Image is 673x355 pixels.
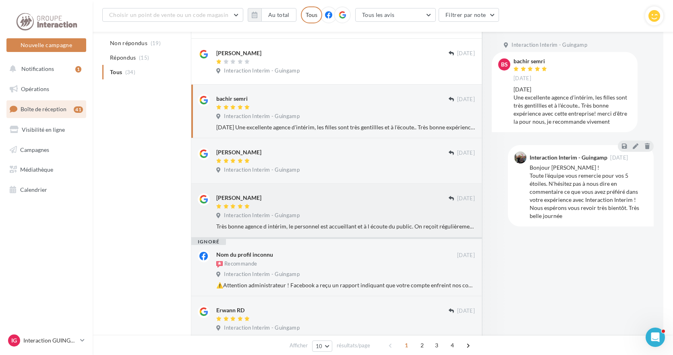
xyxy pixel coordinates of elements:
span: résultats/page [337,342,370,349]
div: [PERSON_NAME] [216,194,261,202]
span: Boîte de réception [21,106,66,112]
span: [DATE] [457,149,475,157]
div: [PERSON_NAME] [216,148,261,156]
span: Choisir un point de vente ou un code magasin [109,11,228,18]
button: 10 [312,340,333,352]
div: [PERSON_NAME] [216,49,261,57]
button: Au total [261,8,296,22]
span: Interaction Interim - Guingamp [224,212,300,219]
div: [DATE] Une excellente agence d'intérim, les filles sont très gentillles et à l'écoute.. Très bonn... [514,85,631,126]
span: IG [11,336,17,345]
div: 1 [75,66,81,73]
span: Non répondus [110,39,147,47]
span: (19) [151,40,161,46]
span: [DATE] [457,50,475,57]
div: Une agence d’intérim d’exception! L’équipe est vraiment extra . Merci à [PERSON_NAME], [PERSON_NA... [216,335,475,343]
span: Interaction Interim - Guingamp [224,67,300,75]
button: Nouvelle campagne [6,38,86,52]
span: [DATE] [457,195,475,202]
span: [DATE] [610,155,628,160]
span: Notifications [21,65,54,72]
div: Interaction Interim - Guingamp [530,155,607,160]
a: Campagnes [5,141,88,158]
a: Calendrier [5,181,88,198]
span: bs [501,60,508,69]
div: Nom du profil inconnu [216,251,273,259]
span: 1 [400,339,413,352]
span: Visibilité en ligne [22,126,65,133]
span: [DATE] [514,75,531,82]
button: Filtrer par note [439,8,499,22]
div: [DATE] Une excellente agence d'intérim, les filles sont très gentillles et à l'écoute.. Très bonn... [216,123,475,131]
span: Interaction Interim - Guingamp [511,42,587,49]
button: Tous les avis [355,8,436,22]
button: Notifications 1 [5,60,85,77]
span: Interaction Interim - Guingamp [224,166,300,174]
span: Tous les avis [362,11,395,18]
p: Interaction GUINGAMP [23,336,77,345]
span: [DATE] [457,96,475,103]
div: Bonjour [PERSON_NAME] ! Toute l'équipe vous remercie pour vos 5 étoiles. N'hésitez pas à nous dir... [530,164,647,220]
span: Campagnes [20,146,49,153]
span: [DATE] [457,307,475,315]
span: Interaction Interim - Guingamp [224,113,300,120]
span: (15) [139,54,149,61]
div: bachir semri [514,58,549,64]
div: ignoré [191,239,226,245]
a: Opérations [5,81,88,98]
a: Boîte de réception41 [5,100,88,118]
div: Recommande [216,260,257,268]
button: Au total [248,8,296,22]
span: Calendrier [20,186,47,193]
div: bachir semri [216,95,248,103]
span: 4 [446,339,459,352]
span: Médiathèque [20,166,53,173]
span: 10 [316,343,323,349]
div: 41 [74,106,83,113]
span: [DATE] [457,252,475,259]
span: Interaction Interim - Guingamp [224,271,300,278]
span: Répondus [110,54,136,62]
iframe: Intercom live chat [646,328,665,347]
a: Médiathèque [5,161,88,178]
div: Erwann RD [216,306,244,314]
div: ⚠️Attention administrateur ! Facebook a reçu un rapport indiquant que votre compte enfreint nos c... [216,281,475,289]
a: Visibilité en ligne [5,121,88,138]
span: 2 [416,339,429,352]
span: Interaction Interim - Guingamp [224,324,300,332]
span: Opérations [21,85,49,92]
span: 3 [430,339,443,352]
div: Tous [301,6,322,23]
div: Très bonne agence d intérim, le personnel est accueillant et à l écoute du public. On reçoit régu... [216,222,475,230]
button: Choisir un point de vente ou un code magasin [102,8,243,22]
span: Afficher [290,342,308,349]
img: recommended.png [216,261,223,268]
a: IG Interaction GUINGAMP [6,333,86,348]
